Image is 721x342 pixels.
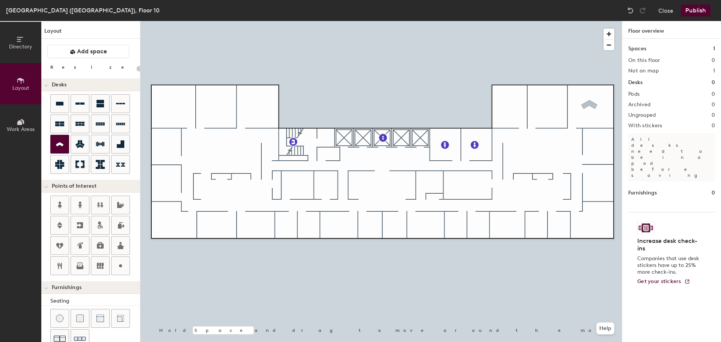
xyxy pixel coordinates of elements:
img: Couch (middle) [97,315,104,322]
button: Publish [681,5,710,17]
span: Work Areas [7,126,35,133]
button: Cushion [71,309,89,328]
h1: Layout [41,27,140,39]
h1: Floor overview [622,21,721,39]
a: Get your stickers [637,279,690,285]
h1: Desks [628,78,643,87]
h2: Not on map [628,68,659,74]
h2: Ungrouped [628,112,656,118]
button: Couch (corner) [111,309,130,328]
button: Add space [47,45,129,58]
span: Directory [9,44,32,50]
img: Stool [56,315,63,322]
img: Couch (corner) [117,315,124,322]
span: Desks [52,82,66,88]
h2: 0 [712,112,715,118]
img: Cushion [76,315,84,322]
h2: 0 [712,102,715,108]
h2: Archived [628,102,650,108]
button: Couch (middle) [91,309,110,328]
span: Points of Interest [52,183,97,189]
button: Close [658,5,673,17]
img: Undo [627,7,634,14]
button: Help [596,322,614,334]
h1: 1 [713,45,715,53]
div: Seating [50,297,140,305]
h2: 0 [712,123,715,129]
h4: Increase desk check-ins [637,237,701,252]
button: Stool [50,309,69,328]
p: Companies that use desk stickers have up to 25% more check-ins. [637,255,701,276]
h1: 0 [712,189,715,197]
span: Add space [77,48,107,55]
h1: 0 [712,78,715,87]
h2: 0 [712,91,715,97]
img: Sticker logo [637,221,655,234]
img: Redo [639,7,646,14]
div: Resize [50,64,133,70]
h2: 0 [712,57,715,63]
h2: 1 [713,68,715,74]
span: Get your stickers [637,278,681,285]
p: All desks need to be in a pod before saving [628,133,715,181]
h1: Furnishings [628,189,657,197]
h2: On this floor [628,57,660,63]
span: Furnishings [52,285,81,291]
span: Layout [12,85,29,91]
h1: Spaces [628,45,646,53]
h2: With stickers [628,123,662,129]
div: [GEOGRAPHIC_DATA] ([GEOGRAPHIC_DATA]), Floor 10 [6,6,160,15]
h2: Pods [628,91,640,97]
